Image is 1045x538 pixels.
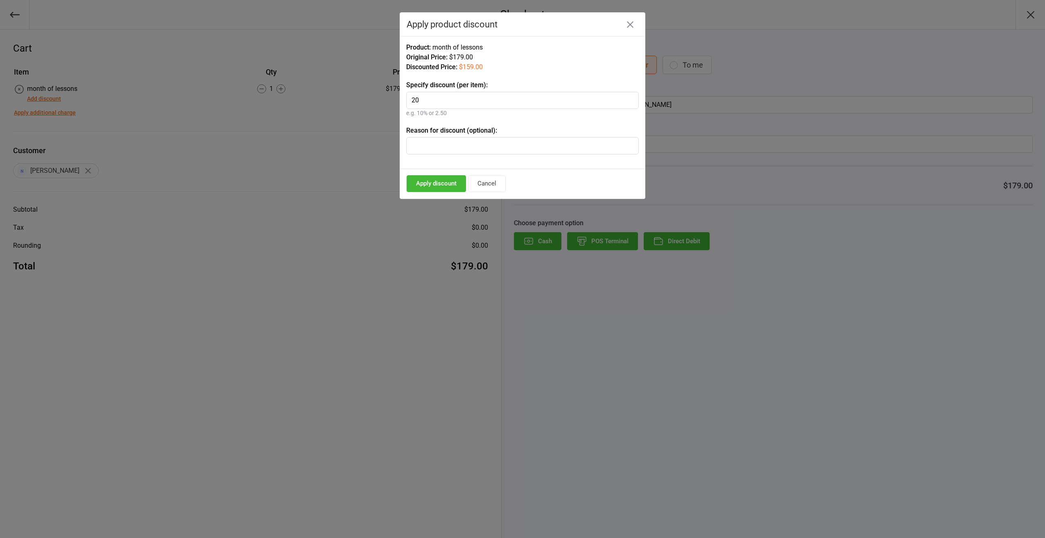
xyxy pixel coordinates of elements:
[406,52,639,62] div: $179.00
[406,109,639,118] div: e.g. 10% or 2.50
[406,80,639,90] label: Specify discount (per item):
[406,126,639,136] label: Reason for discount (optional):
[468,175,506,192] button: Cancel
[459,63,483,71] span: $159.00
[406,43,639,52] div: month of lessons
[406,43,431,51] span: Product:
[407,19,638,29] div: Apply product discount
[407,175,466,192] button: Apply discount
[406,63,457,71] span: Discounted Price:
[406,53,448,61] span: Original Price:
